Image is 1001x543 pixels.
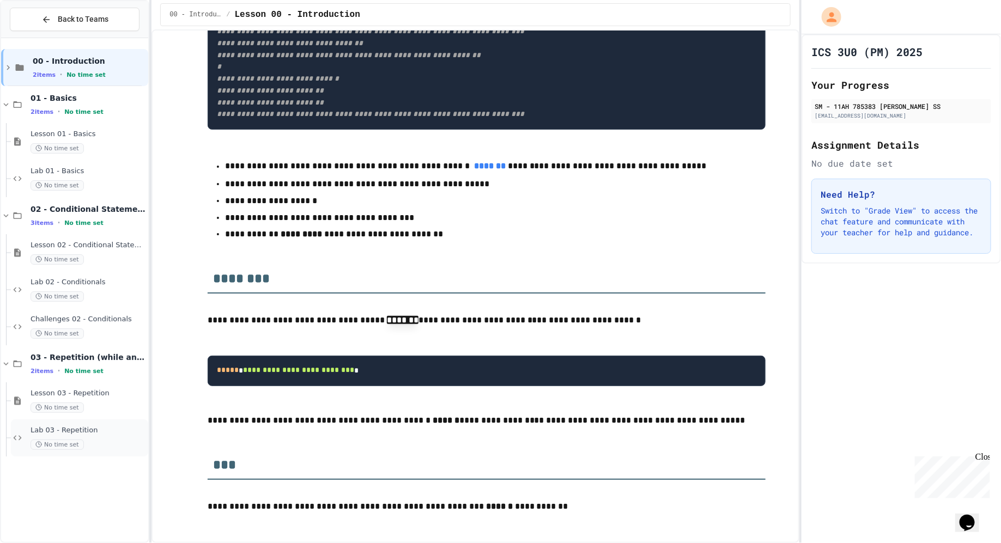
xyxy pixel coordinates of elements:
span: No time set [64,368,104,375]
h2: Your Progress [811,77,991,93]
h2: Assignment Details [811,137,991,152]
span: 3 items [31,219,53,227]
span: No time set [31,254,84,265]
div: Chat with us now!Close [4,4,75,69]
div: [EMAIL_ADDRESS][DOMAIN_NAME] [815,112,988,120]
iframe: chat widget [911,452,990,498]
span: Lab 02 - Conditionals [31,278,146,287]
span: Lab 01 - Basics [31,167,146,176]
span: No time set [31,402,84,413]
div: My Account [810,4,844,29]
span: Lesson 00 - Introduction [235,8,360,21]
p: Switch to "Grade View" to access the chat feature and communicate with your teacher for help and ... [821,205,982,238]
span: • [60,70,62,79]
span: 03 - Repetition (while and for) [31,352,146,362]
span: 02 - Conditional Statements (if) [31,204,146,214]
span: No time set [66,71,106,78]
div: SM - 11AH 785383 [PERSON_NAME] SS [815,101,988,111]
span: No time set [31,291,84,302]
span: Lesson 01 - Basics [31,130,146,139]
span: • [58,218,60,227]
span: • [58,107,60,116]
span: Challenges 02 - Conditionals [31,315,146,324]
button: Back to Teams [10,8,139,31]
span: 2 items [31,108,53,115]
h1: ICS 3U0 (PM) 2025 [811,44,923,59]
span: 00 - Introduction [33,56,146,66]
span: No time set [31,328,84,339]
iframe: chat widget [955,499,990,532]
span: Lesson 03 - Repetition [31,389,146,398]
span: No time set [64,219,104,227]
span: 2 items [33,71,56,78]
span: No time set [31,143,84,154]
span: / [226,10,230,19]
span: Back to Teams [58,14,108,25]
span: No time set [64,108,104,115]
span: No time set [31,440,84,450]
span: No time set [31,180,84,191]
span: 01 - Basics [31,93,146,103]
span: 00 - Introduction [169,10,222,19]
div: No due date set [811,157,991,170]
span: Lesson 02 - Conditional Statements (if) [31,241,146,250]
h3: Need Help? [821,188,982,201]
span: • [58,367,60,375]
span: Lab 03 - Repetition [31,426,146,435]
span: 2 items [31,368,53,375]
